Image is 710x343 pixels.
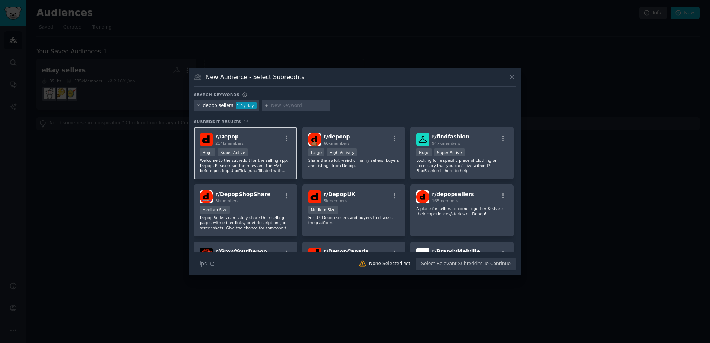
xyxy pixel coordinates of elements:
div: High Activity [327,148,357,156]
span: r/ findfashion [432,134,469,140]
span: r/ DepopCanada [324,248,369,254]
span: 16 [244,120,249,124]
p: Depop Sellers can safely share their selling pages with either links, brief descriptions, or scre... [200,215,291,231]
input: New Keyword [271,102,328,109]
div: 1.9 / day [236,102,257,109]
img: Depop [200,133,213,146]
span: 3k members [215,199,239,203]
div: depop sellers [203,102,234,109]
div: Medium Size [200,206,230,214]
div: Large [308,148,325,156]
h3: New Audience - Select Subreddits [206,73,304,81]
span: 214k members [215,141,244,146]
span: r/ depopsellers [432,191,474,197]
div: Huge [200,148,215,156]
span: 947k members [432,141,460,146]
span: r/ BrandyMelville [432,248,480,254]
span: Tips [196,260,207,268]
img: GrowYourDepop [200,248,213,261]
img: depoop [308,133,321,146]
span: r/ Depop [215,134,239,140]
p: Welcome to the subreddit for the selling app, Depop. Please read the rules and the FAQ before pos... [200,158,291,173]
h3: Search keywords [194,92,240,97]
p: A place for sellers to come together & share their experiences/stories on Depop! [416,206,508,216]
span: 165 members [432,199,458,203]
div: Super Active [218,148,248,156]
span: r/ GrowYourDepop [215,248,267,254]
p: For UK Depop sellers and buyers to discuss the platform. [308,215,400,225]
span: r/ DepopShopShare [215,191,270,197]
img: DepopUK [308,190,321,203]
p: Looking for a specific piece of clothing or accessory that you can't live without? FindFashion is... [416,158,508,173]
div: Super Active [434,148,465,156]
img: DepopCanada [308,248,321,261]
span: r/ DepopUK [324,191,355,197]
div: None Selected Yet [369,261,410,267]
span: Subreddit Results [194,119,241,124]
img: DepopShopShare [200,190,213,203]
img: findfashion [416,133,429,146]
img: BrandyMelville [416,248,429,261]
p: Share the awful, weird or funny sellers, buyers and listings from Depop. [308,158,400,168]
span: 5k members [324,199,347,203]
span: r/ depoop [324,134,350,140]
span: 60k members [324,141,349,146]
button: Tips [194,257,217,270]
div: Huge [416,148,432,156]
div: Medium Size [308,206,338,214]
img: depopsellers [416,190,429,203]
